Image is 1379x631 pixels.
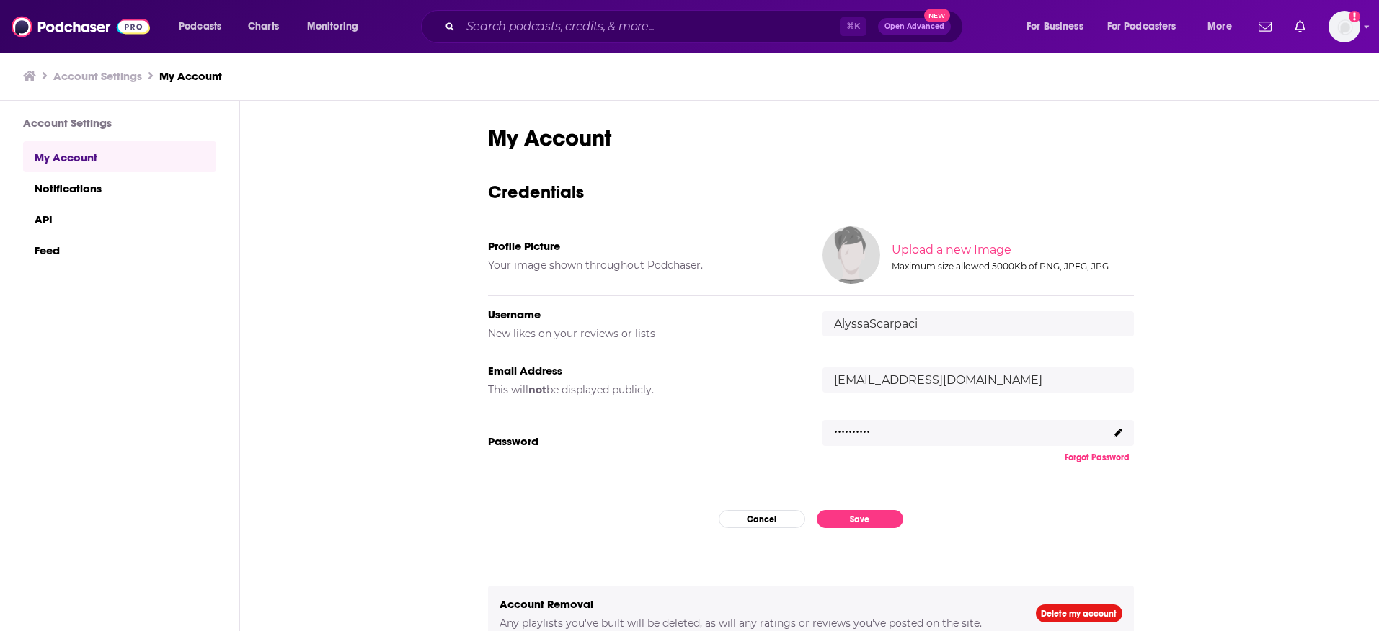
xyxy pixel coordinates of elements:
[719,510,805,528] button: Cancel
[159,69,222,83] a: My Account
[435,10,977,43] div: Search podcasts, credits, & more...
[488,383,799,396] h5: This will be displayed publicly.
[1107,17,1176,37] span: For Podcasters
[528,383,546,396] b: not
[1329,11,1360,42] img: User Profile
[488,239,799,253] h5: Profile Picture
[834,416,870,437] p: ..........
[488,308,799,321] h5: Username
[924,9,950,22] span: New
[1060,452,1134,463] button: Forgot Password
[488,181,1134,203] h3: Credentials
[179,17,221,37] span: Podcasts
[488,259,799,272] h5: Your image shown throughout Podchaser.
[169,15,240,38] button: open menu
[23,141,216,172] a: My Account
[488,364,799,377] h5: Email Address
[239,15,288,38] a: Charts
[878,18,951,35] button: Open AdvancedNew
[248,17,279,37] span: Charts
[23,203,216,234] a: API
[822,311,1134,336] input: username
[840,17,866,36] span: ⌘ K
[488,434,799,448] h5: Password
[297,15,377,38] button: open menu
[1207,17,1232,37] span: More
[1253,14,1277,39] a: Show notifications dropdown
[53,69,142,83] a: Account Settings
[817,510,903,528] button: Save
[1016,15,1101,38] button: open menu
[1329,11,1360,42] span: Logged in as AlyssaScarpaci
[892,261,1131,272] div: Maximum size allowed 5000Kb of PNG, JPEG, JPG
[488,124,1134,152] h1: My Account
[12,13,150,40] img: Podchaser - Follow, Share and Rate Podcasts
[23,116,216,130] h3: Account Settings
[1098,15,1197,38] button: open menu
[500,617,1013,630] h5: Any playlists you've built will be deleted, as will any ratings or reviews you've posted on the s...
[884,23,944,30] span: Open Advanced
[1027,17,1083,37] span: For Business
[461,15,840,38] input: Search podcasts, credits, & more...
[822,367,1134,393] input: email
[23,234,216,265] a: Feed
[488,327,799,340] h5: New likes on your reviews or lists
[822,226,880,284] img: Your profile image
[23,172,216,203] a: Notifications
[1036,604,1122,622] a: Delete my account
[307,17,358,37] span: Monitoring
[500,597,1013,611] h5: Account Removal
[1197,15,1250,38] button: open menu
[1289,14,1311,39] a: Show notifications dropdown
[1349,11,1360,22] svg: Add a profile image
[1329,11,1360,42] button: Show profile menu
